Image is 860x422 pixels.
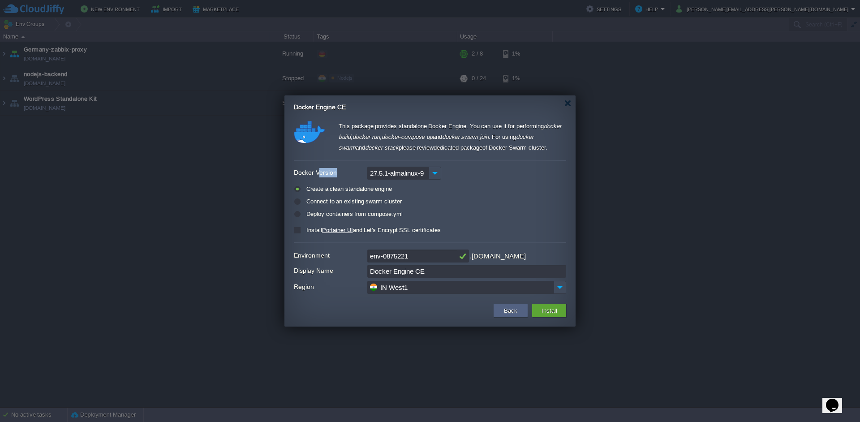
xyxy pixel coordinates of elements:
label: Display Name [294,265,366,277]
button: Back [501,305,520,316]
label: Environment [294,250,366,262]
button: Install [539,305,560,316]
span: Docker Engine CE [294,103,346,111]
label: Install and Let's Encrypt SSL certificates [304,227,441,233]
iframe: chat widget [822,386,851,413]
div: .[DOMAIN_NAME] [470,250,526,263]
em: docker build [339,123,561,140]
label: Docker Version [294,167,366,179]
em: docker run [353,133,380,140]
label: Region [294,281,366,293]
em: docker-compose up [382,133,433,140]
a: Portainer UI [322,227,353,233]
div: This package provides standalone Docker Engine. You can use it for performing , , and . For using... [339,121,566,156]
em: docker swarm join [442,133,489,140]
img: docker-engine-logo-2.png [294,121,325,143]
label: Deploy containers from compose.yml [304,211,403,217]
label: Connect to an existing swarm cluster [304,198,402,205]
a: dedicated package [434,144,482,151]
label: Create a clean standalone engine [304,185,392,192]
em: docker stack [365,144,399,151]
